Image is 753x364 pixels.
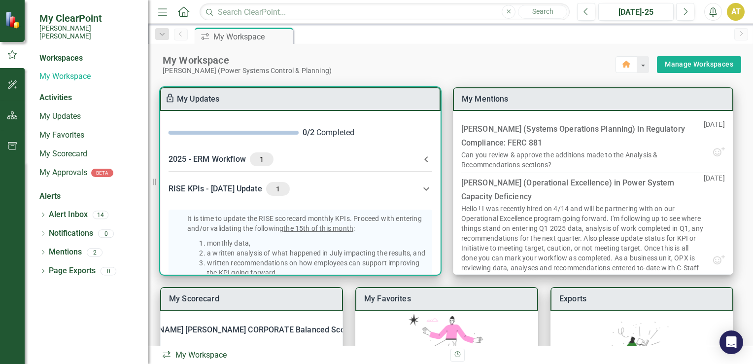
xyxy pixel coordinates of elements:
[213,31,291,43] div: My Workspace
[91,169,113,177] div: BETA
[39,71,138,82] a: My Workspace
[98,229,114,238] div: 0
[39,12,138,24] span: My ClearPoint
[39,53,83,64] div: Workspaces
[461,204,704,332] div: Hello ! I was recently hired on 4/14 and will be partnering with on our Operational Excellence pr...
[49,247,82,258] a: Mentions
[704,119,725,146] p: [DATE]
[462,94,509,104] a: My Mentions
[665,58,733,71] a: Manage Workspaces
[5,11,22,29] img: ClearPoint Strategy
[163,67,616,75] div: [PERSON_NAME] (Power Systems Control & Planning)
[598,3,674,21] button: [DATE]-25
[163,54,616,67] div: My Workspace
[187,214,428,233] p: It is time to update the RISE scorecard monthly KPIs. Proceed with entering and/or validating the...
[165,93,177,105] div: To enable drag & drop and resizing, please duplicate this workspace from “Manage Workspaces”
[532,7,553,15] span: Search
[283,224,353,232] span: the 15th of this month
[461,150,704,170] div: Can you review & approve the additions made to the Analysis & Recommendations sections?
[518,5,567,19] button: Search
[169,294,219,303] a: My Scorecard
[303,127,433,139] div: Completed
[49,265,96,277] a: Page Exports
[169,152,420,166] div: 2025 - ERM Workflow
[49,228,93,239] a: Notifications
[303,127,314,139] div: 0 / 2
[270,184,286,193] span: 1
[657,56,741,73] button: Manage Workspaces
[161,172,440,206] div: RISE KPIs - [DATE] Update1
[461,122,704,150] div: [PERSON_NAME] (Systems Operations Planning) in
[177,94,220,104] a: My Updates
[364,294,411,303] a: My Favorites
[169,182,420,196] div: RISE KPIs - [DATE] Update
[39,92,138,104] div: Activities
[39,167,87,179] a: My Approvals
[602,6,670,18] div: [DATE]-25
[254,155,270,164] span: 1
[123,323,368,337] div: [PERSON_NAME] [PERSON_NAME] CORPORATE Balanced Scorecard
[101,267,116,275] div: 0
[727,3,745,21] button: AT
[704,173,725,254] p: [DATE]
[162,350,443,361] div: My Workspace
[161,319,342,341] div: [PERSON_NAME] [PERSON_NAME] CORPORATE Balanced Scorecard
[559,294,586,303] a: Exports
[207,238,428,248] li: monthly data,
[207,258,428,278] li: written recommendations on how employees can support improving the KPI going forward.
[39,148,138,160] a: My Scorecard
[39,130,138,141] a: My Favorites
[49,209,88,220] a: Alert Inbox
[87,248,103,256] div: 2
[161,146,440,172] div: 2025 - ERM Workflow1
[93,211,108,219] div: 14
[657,56,741,73] div: split button
[719,330,743,354] div: Open Intercom Messenger
[200,3,570,21] input: Search ClearPoint...
[39,111,138,122] a: My Updates
[207,248,428,258] li: a written analysis of what happened in July impacting the results, and
[39,191,138,202] div: Alerts
[461,176,704,204] div: [PERSON_NAME] (Operational Excellence) in
[39,24,138,40] small: [PERSON_NAME] [PERSON_NAME]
